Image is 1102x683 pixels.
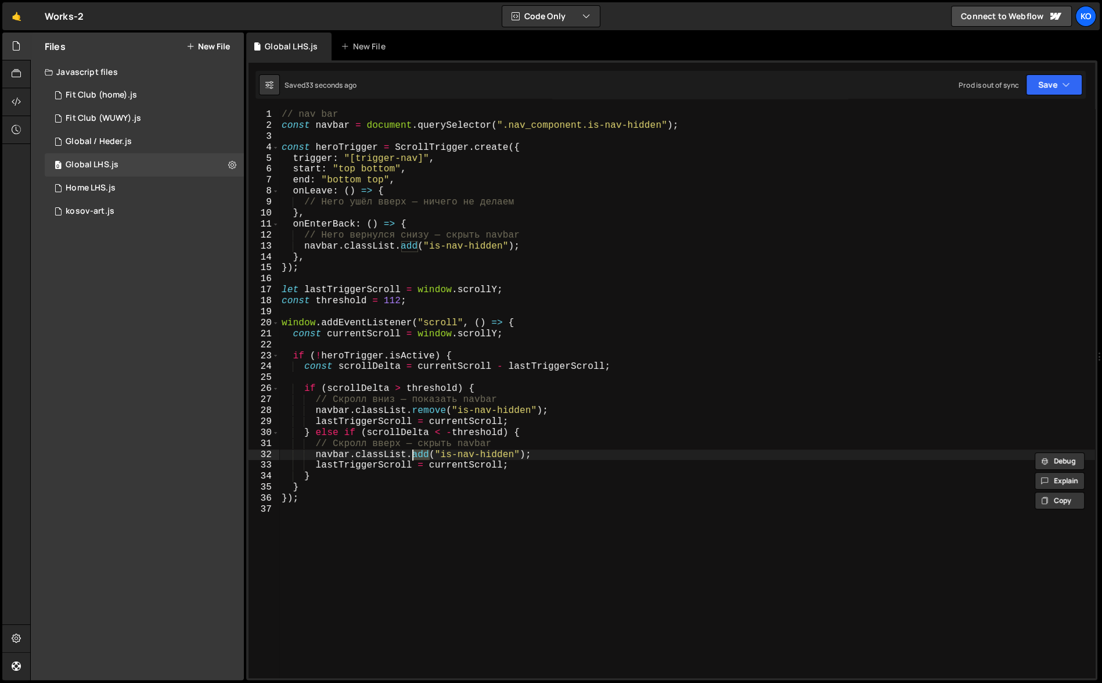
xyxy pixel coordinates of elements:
[249,241,279,252] div: 13
[249,153,279,164] div: 5
[951,6,1072,27] a: Connect to Webflow
[249,285,279,296] div: 17
[1035,452,1085,470] button: Debug
[249,186,279,197] div: 8
[249,296,279,307] div: 18
[249,208,279,219] div: 10
[249,263,279,274] div: 15
[249,372,279,383] div: 25
[249,504,279,515] div: 37
[66,183,116,193] div: Home LHS.js
[45,153,244,177] div: 6928/45086.js
[45,200,244,223] div: 6928/22909.js
[249,416,279,427] div: 29
[249,142,279,153] div: 4
[45,177,244,200] div: 6928/45087.js
[186,42,230,51] button: New File
[1035,472,1085,490] button: Explain
[249,493,279,504] div: 36
[249,438,279,450] div: 31
[249,252,279,263] div: 14
[249,318,279,329] div: 20
[249,219,279,230] div: 11
[249,329,279,340] div: 21
[249,109,279,120] div: 1
[249,450,279,461] div: 32
[45,107,244,130] div: 6928/31842.js
[249,340,279,351] div: 22
[249,351,279,362] div: 23
[249,175,279,186] div: 7
[959,80,1019,90] div: Prod is out of sync
[341,41,390,52] div: New File
[45,130,244,153] div: 6928/31203.js
[66,113,141,124] div: Fit Club (WUWY).js
[1035,492,1085,509] button: Copy
[66,160,118,170] div: Global LHS.js
[249,120,279,131] div: 2
[249,131,279,142] div: 3
[249,460,279,471] div: 33
[249,394,279,405] div: 27
[265,41,318,52] div: Global LHS.js
[249,230,279,241] div: 12
[249,361,279,372] div: 24
[31,60,244,84] div: Javascript files
[2,2,31,30] a: 🤙
[249,427,279,438] div: 30
[1075,6,1096,27] a: Ko
[66,136,132,147] div: Global / Heder.js
[249,197,279,208] div: 9
[45,40,66,53] h2: Files
[249,405,279,416] div: 28
[284,80,356,90] div: Saved
[502,6,600,27] button: Code Only
[66,90,137,100] div: Fit Club (home).js
[249,471,279,482] div: 34
[305,80,356,90] div: 33 seconds ago
[45,9,84,23] div: Works-2
[249,482,279,493] div: 35
[249,307,279,318] div: 19
[249,383,279,394] div: 26
[66,206,114,217] div: kosov-art.js
[1026,74,1082,95] button: Save
[249,164,279,175] div: 6
[249,274,279,285] div: 16
[45,84,244,107] div: 6928/27047.js
[55,161,62,171] span: 0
